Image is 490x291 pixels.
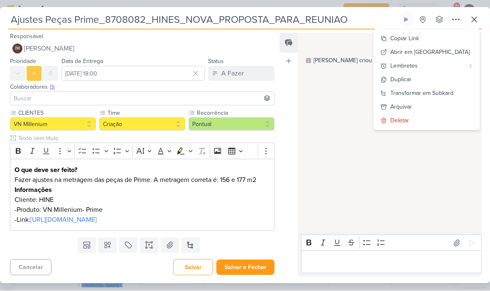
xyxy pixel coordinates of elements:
input: Buscar [12,94,272,104]
p: Fazer ajustes na metragem das peças de Prime. A metragem correta é: 156 e 177 m2 [15,175,270,185]
button: Pontual [189,118,274,131]
p: IM [15,47,20,51]
input: Texto sem título [17,134,274,143]
div: Lembretes [390,62,465,70]
div: Deletar [390,116,409,125]
div: Isabella criou este kard [314,56,398,65]
div: Abrir em [GEOGRAPHIC_DATA] [390,48,470,57]
button: Copiar Link [374,32,480,46]
p: -Produto: VN Millenium- Prime [15,205,270,215]
button: VN Millenium [10,118,96,131]
div: Editor editing area: main [301,251,482,274]
label: Recorrência [196,109,274,118]
button: Abrir em [GEOGRAPHIC_DATA] [374,46,480,59]
label: Time [107,109,185,118]
input: Select a date [61,66,205,81]
label: Data de Entrega [61,58,103,65]
p: Cliente: HINE [15,195,270,205]
a: [URL][DOMAIN_NAME] [30,216,97,224]
button: A Fazer [208,66,274,81]
label: CLIENTES [17,109,96,118]
div: Colaboradores [10,83,274,92]
button: Deletar [374,114,480,128]
button: Criação [99,118,185,131]
p: -Link: [15,215,270,225]
div: A Fazer [221,69,244,79]
button: Duplicar [374,73,480,87]
div: Isabella Machado Guimarães [12,44,22,54]
button: Lembretes [374,59,480,73]
div: Duplicar [390,75,412,84]
strong: O que deve ser feito? [15,166,77,175]
label: Prioridade [10,58,36,65]
div: Editor toolbar [301,235,482,251]
button: Arquivar [374,100,480,114]
button: IM [PERSON_NAME] [10,41,274,56]
div: Este log é visível à todos no kard [306,58,311,63]
input: Kard Sem Título [8,12,397,27]
div: Transformar em Subkard [390,89,453,98]
label: Responsável [10,33,43,40]
span: [PERSON_NAME] [24,44,74,54]
div: Ligar relógio [403,17,409,23]
strong: Informações [15,186,52,194]
label: Status [208,58,224,65]
div: Copiar Link [390,34,419,43]
button: Salvar e Fechar [216,260,274,275]
div: Arquivar [390,103,412,112]
button: Cancelar [10,259,51,276]
div: Editor editing area: main [10,159,274,232]
button: Salvar [173,259,213,276]
button: Transformar em Subkard [374,87,480,100]
div: Editor toolbar [10,143,274,159]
